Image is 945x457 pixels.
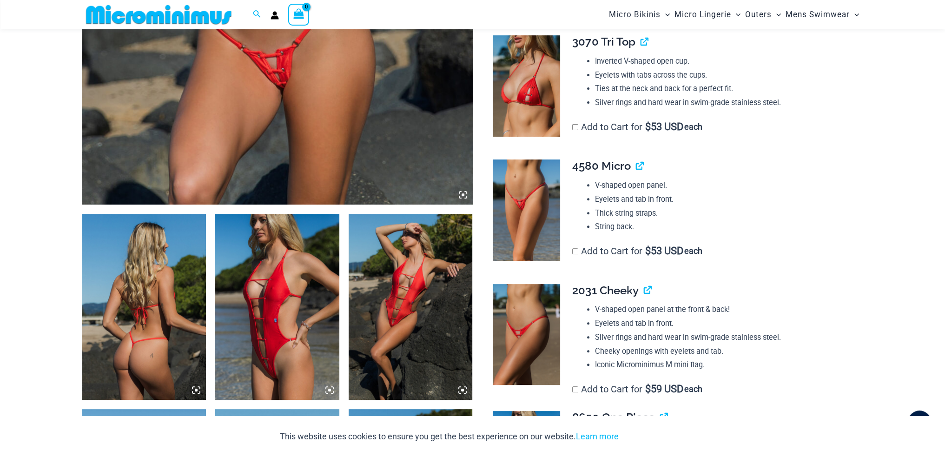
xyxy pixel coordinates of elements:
[731,3,740,26] span: Menu Toggle
[595,358,855,372] li: Iconic Microminimus M mini flag.
[684,246,702,256] span: each
[595,179,855,192] li: V-shaped open panel.
[626,425,665,448] button: Accept
[572,35,635,48] span: 3070 Tri Top
[645,122,683,132] span: 53 USD
[672,3,743,26] a: Micro LingerieMenu ToggleMenu Toggle
[595,82,855,96] li: Ties at the neck and back for a perfect fit.
[645,384,683,394] span: 59 USD
[572,245,702,257] label: Add to Cart for
[595,331,855,344] li: Silver rings and hard wear in swim-grade stainless steel.
[661,3,670,26] span: Menu Toggle
[215,214,339,400] img: Link Tangello 8650 One Piece Monokini
[271,11,279,20] a: Account icon link
[493,159,560,261] img: Link Tangello 4580 Micro
[609,3,661,26] span: Micro Bikinis
[674,3,731,26] span: Micro Lingerie
[572,411,654,424] span: 8650 One Piece
[572,248,578,254] input: Add to Cart for$53 USD each
[572,386,578,392] input: Add to Cart for$59 USD each
[743,3,783,26] a: OutersMenu ToggleMenu Toggle
[745,3,772,26] span: Outers
[595,303,855,317] li: V-shaped open panel at the front & back!
[783,3,861,26] a: Mens SwimwearMenu ToggleMenu Toggle
[595,317,855,331] li: Eyelets and tab in front.
[493,284,560,385] img: Link Tangello 2031 Cheeky
[572,284,638,297] span: 2031 Cheeky
[605,1,863,28] nav: Site Navigation
[595,68,855,82] li: Eyelets with tabs across the cups.
[772,3,781,26] span: Menu Toggle
[572,121,702,132] label: Add to Cart for
[576,431,619,441] a: Learn more
[572,124,578,130] input: Add to Cart for$53 USD each
[349,214,473,400] img: Link Tangello 8650 One Piece Monokini
[82,4,235,25] img: MM SHOP LOGO FLAT
[572,384,702,395] label: Add to Cart for
[595,344,855,358] li: Cheeky openings with eyelets and tab.
[595,192,855,206] li: Eyelets and tab in front.
[572,159,630,172] span: 4580 Micro
[280,430,619,444] p: This website uses cookies to ensure you get the best experience on our website.
[595,54,855,68] li: Inverted V-shaped open cup.
[684,122,702,132] span: each
[288,4,310,25] a: View Shopping Cart, empty
[253,9,261,20] a: Search icon link
[684,384,702,394] span: each
[595,96,855,110] li: Silver rings and hard wear in swim-grade stainless steel.
[595,206,855,220] li: Thick string straps.
[493,35,560,137] img: Link Tangello 3070 Tri Top
[645,383,651,395] span: $
[850,3,859,26] span: Menu Toggle
[786,3,850,26] span: Mens Swimwear
[595,220,855,234] li: String back.
[607,3,672,26] a: Micro BikinisMenu ToggleMenu Toggle
[82,214,206,400] img: Link Tangello 8650 One Piece Monokini
[645,121,651,132] span: $
[645,246,683,256] span: 53 USD
[645,245,651,257] span: $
